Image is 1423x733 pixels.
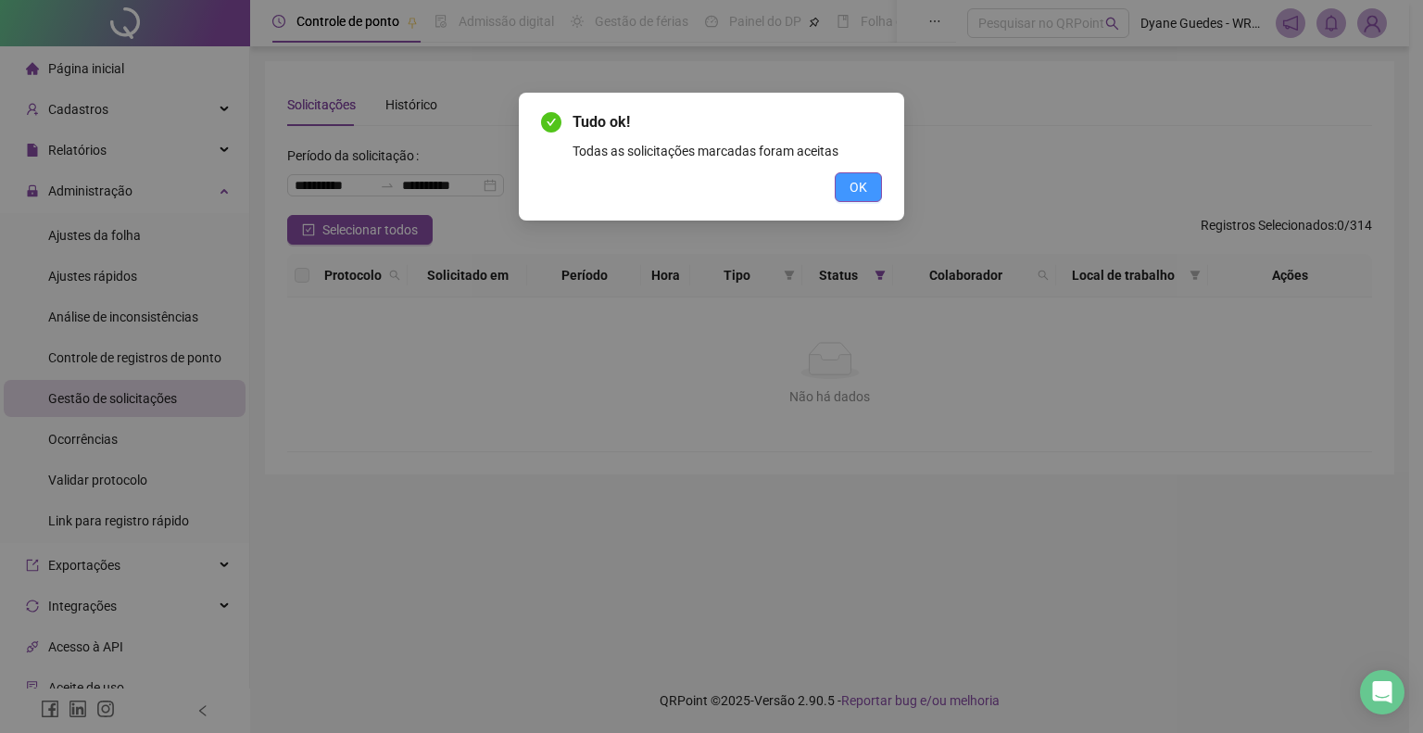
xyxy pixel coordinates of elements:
span: check-circle [541,112,561,133]
span: Tudo ok! [573,111,882,133]
div: Open Intercom Messenger [1360,670,1404,714]
div: Todas as solicitações marcadas foram aceitas [573,141,882,161]
span: OK [850,177,867,197]
button: OK [835,172,882,202]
